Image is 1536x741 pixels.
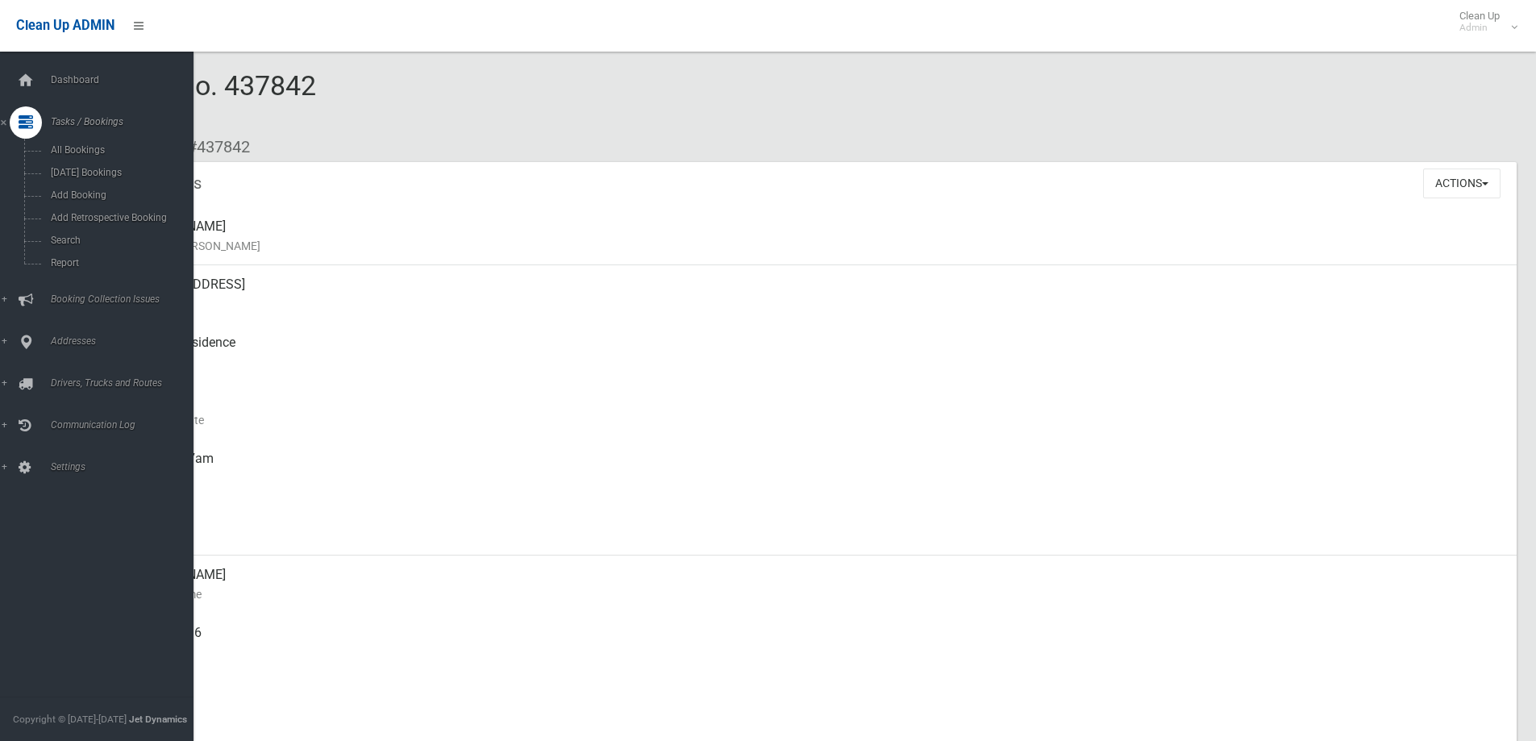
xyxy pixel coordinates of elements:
small: Collection Date [129,410,1504,430]
span: Addresses [46,335,206,347]
div: [PERSON_NAME] [129,556,1504,614]
small: Name of [PERSON_NAME] [129,236,1504,256]
div: [DATE] 9:37am [129,439,1504,497]
span: Booking Collection Issues [46,293,206,305]
small: Address [129,294,1504,314]
span: Copyright © [DATE]-[DATE] [13,714,127,725]
span: Clean Up ADMIN [16,18,114,33]
small: Zone [129,527,1504,546]
span: Tasks / Bookings [46,116,206,127]
div: [DATE] [129,497,1504,556]
div: 0425229396 [129,614,1504,672]
span: Report [46,257,192,269]
small: Mobile [129,643,1504,662]
strong: Jet Dynamics [129,714,187,725]
div: None given [129,672,1504,730]
small: Landline [129,701,1504,720]
small: Admin [1459,22,1500,34]
div: [STREET_ADDRESS] [129,265,1504,323]
div: Front of Residence [129,323,1504,381]
button: Actions [1423,169,1501,198]
small: Pickup Point [129,352,1504,372]
span: Clean Up [1451,10,1516,34]
li: #437842 [176,132,250,162]
div: [DATE] [129,381,1504,439]
span: Dashboard [46,74,206,85]
span: Add Retrospective Booking [46,212,192,223]
span: Search [46,235,192,246]
small: Collected At [129,468,1504,488]
span: Drivers, Trucks and Routes [46,377,206,389]
span: Communication Log [46,419,206,431]
small: Contact Name [129,585,1504,604]
span: Booking No. 437842 [71,69,316,132]
span: Add Booking [46,189,192,201]
div: [PERSON_NAME] [129,207,1504,265]
span: All Bookings [46,144,192,156]
span: Settings [46,461,206,472]
span: [DATE] Bookings [46,167,192,178]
